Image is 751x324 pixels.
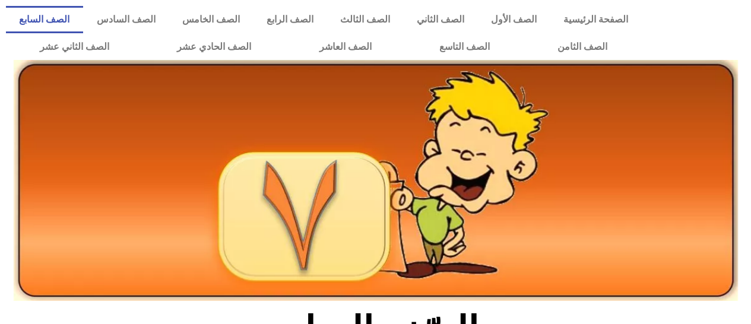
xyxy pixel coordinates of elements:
a: الصف العاشر [286,33,405,61]
a: الصف الحادي عشر [143,33,285,61]
a: الصف الثاني [403,6,477,33]
a: الصف الأول [477,6,550,33]
a: الصف الثامن [524,33,641,61]
a: الصف السابع [6,6,83,33]
a: الصف الثالث [327,6,403,33]
a: الصف الثاني عشر [6,33,143,61]
a: الصف السادس [83,6,169,33]
a: الصف الرابع [253,6,327,33]
a: الصف الخامس [169,6,253,33]
a: الصف التاسع [405,33,524,61]
a: الصفحة الرئيسية [550,6,641,33]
